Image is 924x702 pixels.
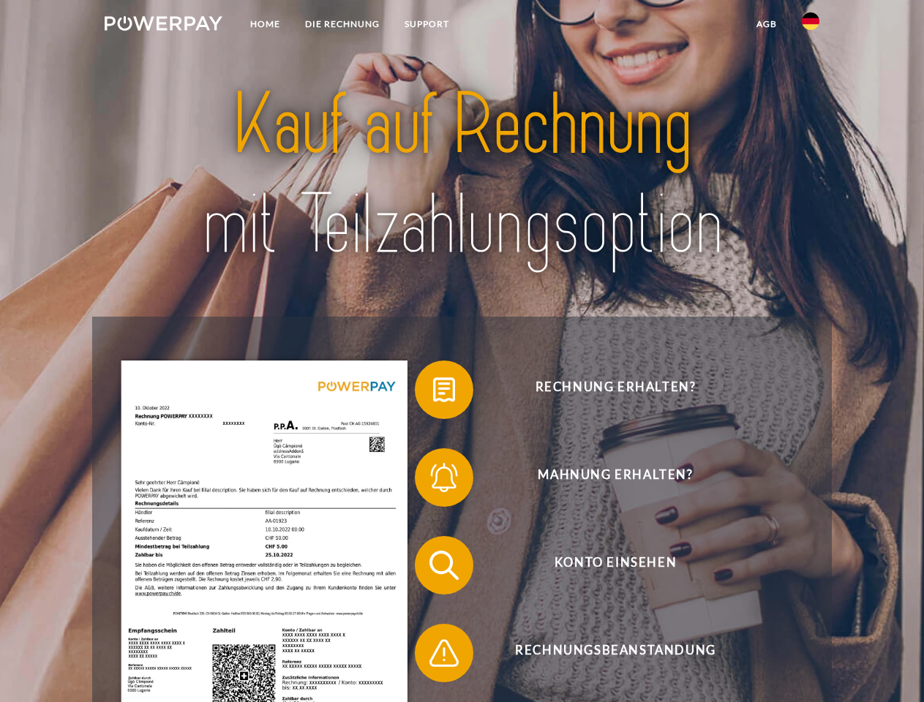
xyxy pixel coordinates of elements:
img: qb_warning.svg [426,635,462,671]
img: title-powerpay_de.svg [140,70,784,280]
button: Mahnung erhalten? [415,448,795,507]
a: SUPPORT [392,11,462,37]
a: agb [744,11,789,37]
span: Konto einsehen [436,536,795,595]
a: DIE RECHNUNG [293,11,392,37]
button: Konto einsehen [415,536,795,595]
img: qb_bill.svg [426,371,462,408]
img: qb_search.svg [426,547,462,584]
button: Rechnungsbeanstandung [415,624,795,682]
span: Rechnungsbeanstandung [436,624,795,682]
img: de [802,12,819,30]
span: Mahnung erhalten? [436,448,795,507]
img: logo-powerpay-white.svg [105,16,222,31]
span: Rechnung erhalten? [436,361,795,419]
button: Rechnung erhalten? [415,361,795,419]
a: Home [238,11,293,37]
img: qb_bell.svg [426,459,462,496]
